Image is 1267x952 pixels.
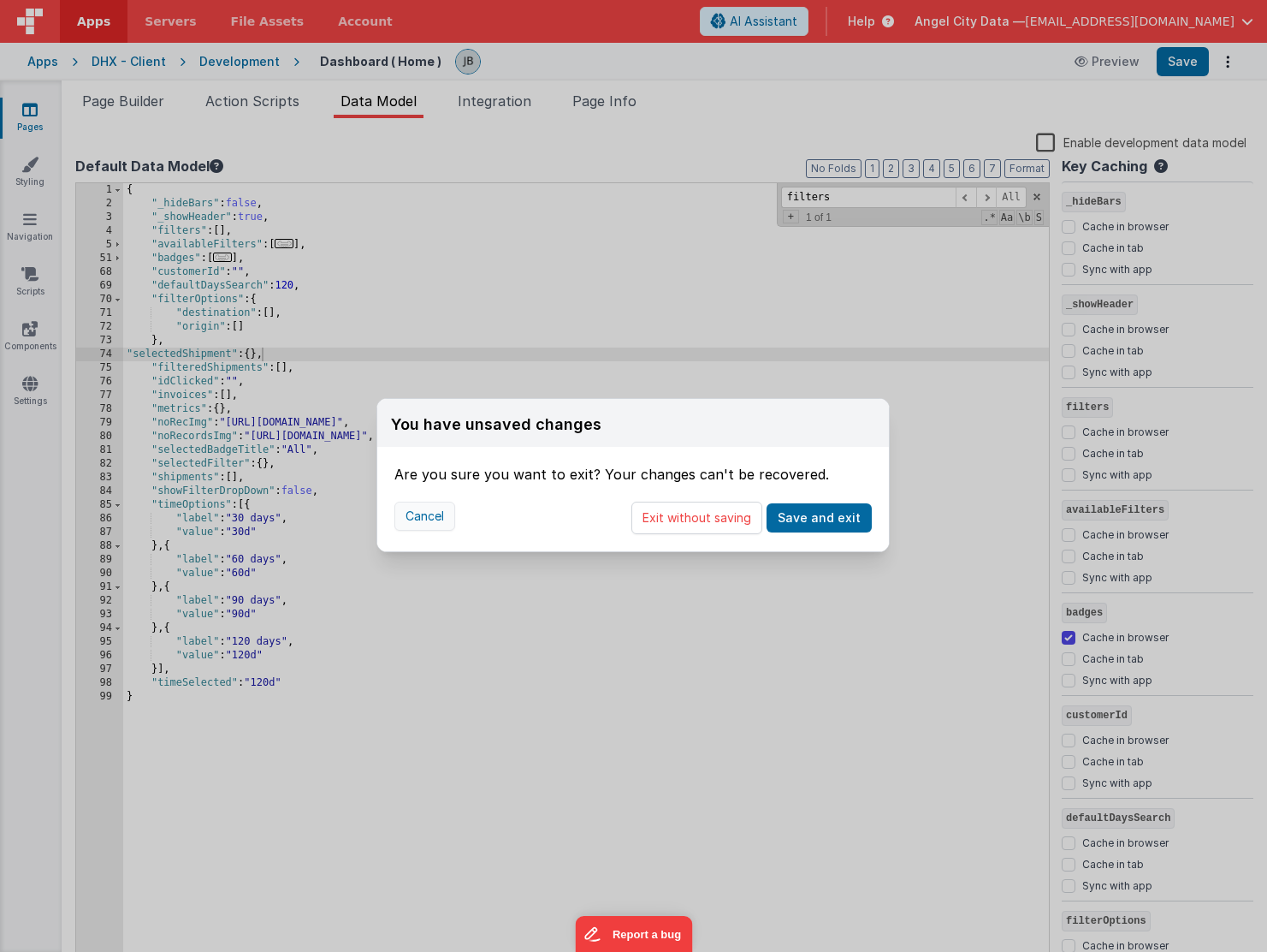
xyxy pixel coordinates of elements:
[391,413,601,437] div: You have unsaved changes
[631,502,762,534] button: Exit without saving
[575,916,692,952] iframe: Marker.io feedback button
[767,503,872,533] button: Save and exit
[394,447,872,485] div: Are you sure you want to exit? Your changes can't be recovered.
[394,502,455,531] button: Cancel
